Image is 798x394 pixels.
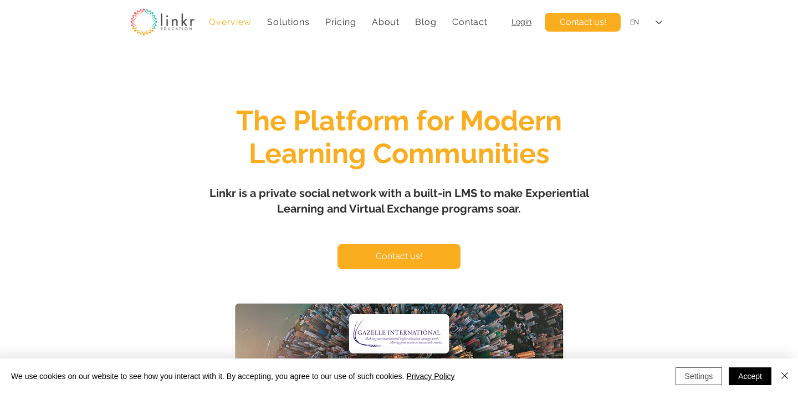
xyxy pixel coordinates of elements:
div: About [366,11,406,33]
span: The Platform for Modern Learning Communities [236,104,562,170]
a: Overview [203,11,257,33]
div: Solutions [262,11,315,33]
span: Linkr is a private social network with a built-in LMS to make Experiential Learning and Virtual E... [209,186,589,215]
span: Blog [415,17,436,27]
a: Privacy Policy [406,372,454,381]
button: Accept [729,367,771,385]
span: About [372,17,400,27]
span: Pricing [325,17,356,27]
img: Close [778,369,791,382]
span: Contact us! [376,250,422,262]
div: EN [630,18,639,27]
nav: Site [203,11,493,33]
a: Blog [410,11,442,33]
a: Login [511,17,531,26]
span: Solutions [267,17,309,27]
span: We use cookies on our website to see how you interact with it. By accepting, you agree to our use... [11,371,455,381]
div: Language Selector: English [622,10,670,35]
a: Pricing [320,11,362,33]
span: Contact [452,17,488,27]
span: Overview [209,17,251,27]
button: Settings [676,367,723,385]
a: Contact [447,11,493,33]
span: Contact us! [560,16,606,28]
button: Close [778,367,791,385]
a: Contact us! [337,244,461,269]
img: linkr_logo_transparentbg.png [130,8,195,36]
a: Contact us! [545,13,621,32]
